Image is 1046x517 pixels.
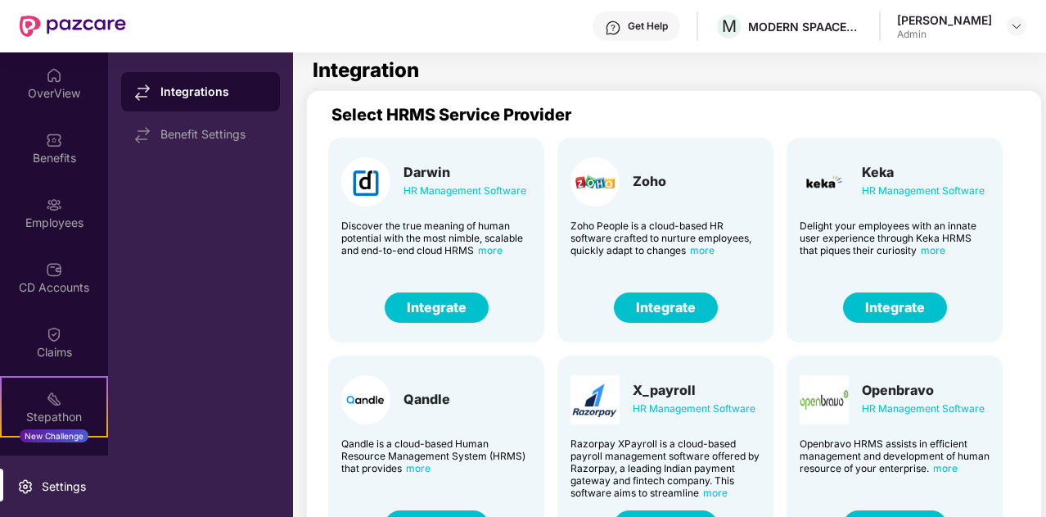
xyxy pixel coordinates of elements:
div: Delight your employees with an innate user experience through Keka HRMS that piques their curiosity [800,220,990,256]
div: X_payroll [633,382,755,398]
div: Keka [862,164,985,180]
div: Settings [37,478,91,495]
span: M [722,16,737,36]
img: svg+xml;base64,PHN2ZyBpZD0iU2V0dGluZy0yMHgyMCIgeG1sbnM9Imh0dHA6Ly93d3cudzMub3JnLzIwMDAvc3ZnIiB3aW... [17,478,34,495]
div: Qandle [404,391,450,407]
span: more [703,487,728,499]
div: [PERSON_NAME] [897,12,992,28]
div: HR Management Software [404,182,526,200]
div: Openbravo [862,382,985,398]
img: svg+xml;base64,PHN2ZyBpZD0iSGVscC0zMngzMiIgeG1sbnM9Imh0dHA6Ly93d3cudzMub3JnLzIwMDAvc3ZnIiB3aWR0aD... [605,20,621,36]
div: Qandle is a cloud-based Human Resource Management System (HRMS) that provides [341,438,531,474]
div: HR Management Software [862,182,985,200]
img: New Pazcare Logo [20,16,126,37]
span: more [933,462,958,474]
div: Zoho People is a cloud-based HR software crafted to nurture employees, quickly adapt to changes [570,220,760,256]
span: more [690,244,715,256]
h1: Integration [313,61,419,80]
div: Get Help [628,20,668,33]
button: Integrate [843,293,947,323]
div: HR Management Software [862,400,985,418]
img: svg+xml;base64,PHN2ZyB4bWxucz0iaHR0cDovL3d3dy53My5vcmcvMjAwMC9zdmciIHdpZHRoPSIyMSIgaGVpZ2h0PSIyMC... [46,391,62,407]
div: MODERN SPAACES VENTURES [748,19,863,34]
div: New Challenge [20,429,88,442]
img: Card Logo [341,157,390,206]
div: HR Management Software [633,400,755,418]
img: Card Logo [570,157,620,206]
img: svg+xml;base64,PHN2ZyBpZD0iQ2xhaW0iIHhtbG5zPSJodHRwOi8vd3d3LnczLm9yZy8yMDAwL3N2ZyIgd2lkdGg9IjIwIi... [46,326,62,342]
img: Card Logo [800,157,849,206]
img: svg+xml;base64,PHN2ZyBpZD0iQ0RfQWNjb3VudHMiIGRhdGEtbmFtZT0iQ0QgQWNjb3VudHMiIHhtbG5zPSJodHRwOi8vd3... [46,261,62,278]
img: svg+xml;base64,PHN2ZyBpZD0iRHJvcGRvd24tMzJ4MzIiIHhtbG5zPSJodHRwOi8vd3d3LnczLm9yZy8yMDAwL3N2ZyIgd2... [1010,20,1023,33]
div: Stepathon [2,409,106,425]
img: svg+xml;base64,PHN2ZyBpZD0iSG9tZSIgeG1sbnM9Imh0dHA6Ly93d3cudzMub3JnLzIwMDAvc3ZnIiB3aWR0aD0iMjAiIG... [46,67,62,84]
div: Admin [897,28,992,41]
span: more [921,244,945,256]
div: Integrations [160,84,267,100]
button: Integrate [614,293,718,323]
span: more [478,244,503,256]
img: svg+xml;base64,PHN2ZyB4bWxucz0iaHR0cDovL3d3dy53My5vcmcvMjAwMC9zdmciIHdpZHRoPSIxNy44MzIiIGhlaWdodD... [134,84,151,101]
div: Zoho [633,173,666,189]
img: svg+xml;base64,PHN2ZyBpZD0iRW1wbG95ZWVzIiB4bWxucz0iaHR0cDovL3d3dy53My5vcmcvMjAwMC9zdmciIHdpZHRoPS... [46,197,62,213]
span: more [406,462,431,474]
img: svg+xml;base64,PHN2ZyB4bWxucz0iaHR0cDovL3d3dy53My5vcmcvMjAwMC9zdmciIHdpZHRoPSIxNy44MzIiIGhlaWdodD... [134,127,151,143]
img: Card Logo [341,375,390,424]
div: Discover the true meaning of human potential with the most nimble, scalable and end-to-end cloud ... [341,220,531,256]
div: Darwin [404,164,526,180]
img: Card Logo [800,375,849,424]
div: Openbravo HRMS assists in efficient management and development of human resource of your enterprise. [800,438,990,474]
button: Integrate [385,293,489,323]
img: svg+xml;base64,PHN2ZyBpZD0iQmVuZWZpdHMiIHhtbG5zPSJodHRwOi8vd3d3LnczLm9yZy8yMDAwL3N2ZyIgd2lkdGg9Ij... [46,132,62,148]
div: Benefit Settings [160,128,267,141]
img: Card Logo [570,375,620,424]
div: Razorpay XPayroll is a cloud-based payroll management software offered by Razorpay, a leading Ind... [570,438,760,499]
